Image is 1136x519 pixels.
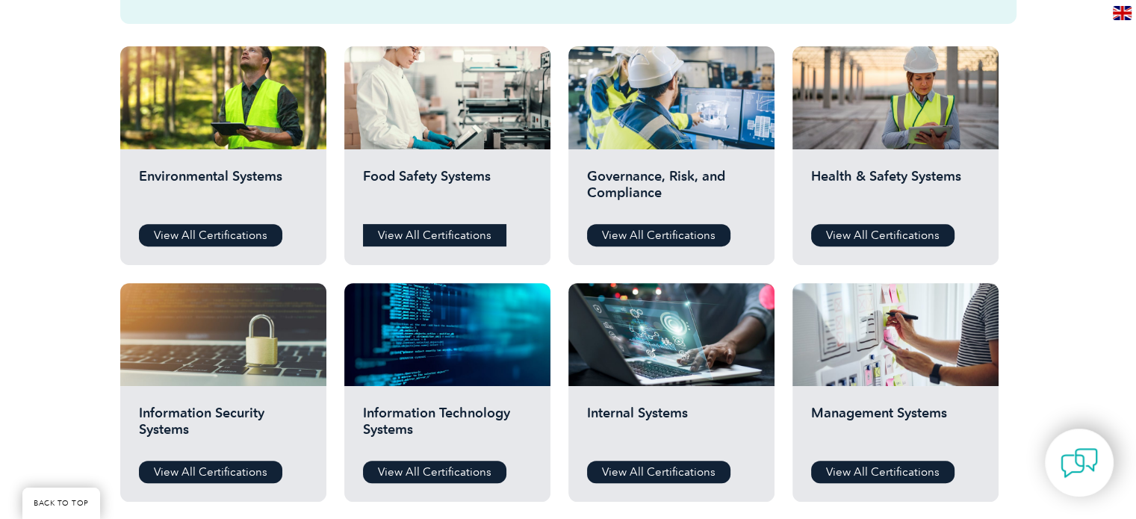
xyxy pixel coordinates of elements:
h2: Management Systems [811,405,980,450]
a: View All Certifications [363,461,506,483]
a: View All Certifications [811,461,955,483]
a: View All Certifications [811,224,955,246]
h2: Information Security Systems [139,405,308,450]
a: BACK TO TOP [22,488,100,519]
h2: Governance, Risk, and Compliance [587,168,756,213]
a: View All Certifications [587,461,730,483]
h2: Food Safety Systems [363,168,532,213]
h2: Internal Systems [587,405,756,450]
h2: Environmental Systems [139,168,308,213]
img: en [1113,6,1132,20]
h2: Information Technology Systems [363,405,532,450]
h2: Health & Safety Systems [811,168,980,213]
a: View All Certifications [363,224,506,246]
a: View All Certifications [587,224,730,246]
a: View All Certifications [139,224,282,246]
img: contact-chat.png [1061,444,1098,482]
a: View All Certifications [139,461,282,483]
